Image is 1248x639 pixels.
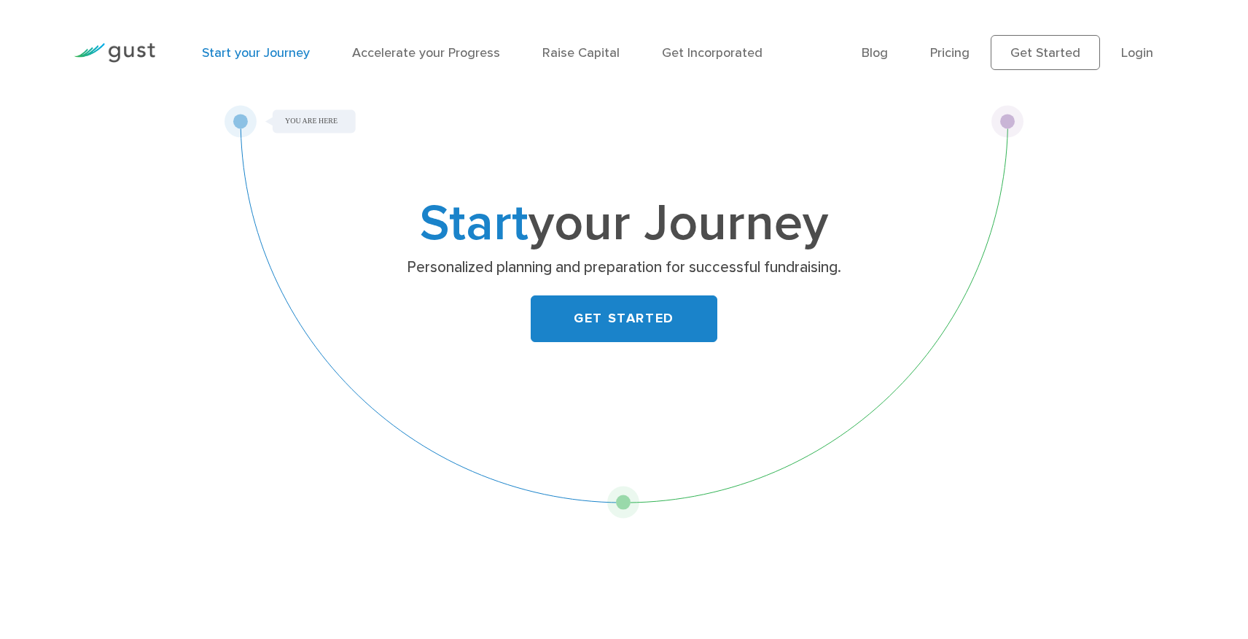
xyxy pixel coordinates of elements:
[991,35,1100,70] a: Get Started
[1121,45,1153,61] a: Login
[531,295,717,342] a: GET STARTED
[74,43,155,63] img: Gust Logo
[662,45,763,61] a: Get Incorporated
[341,257,906,278] p: Personalized planning and preparation for successful fundraising.
[202,45,310,61] a: Start your Journey
[930,45,970,61] a: Pricing
[336,201,912,247] h1: your Journey
[420,193,529,254] span: Start
[542,45,620,61] a: Raise Capital
[862,45,888,61] a: Blog
[352,45,500,61] a: Accelerate your Progress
